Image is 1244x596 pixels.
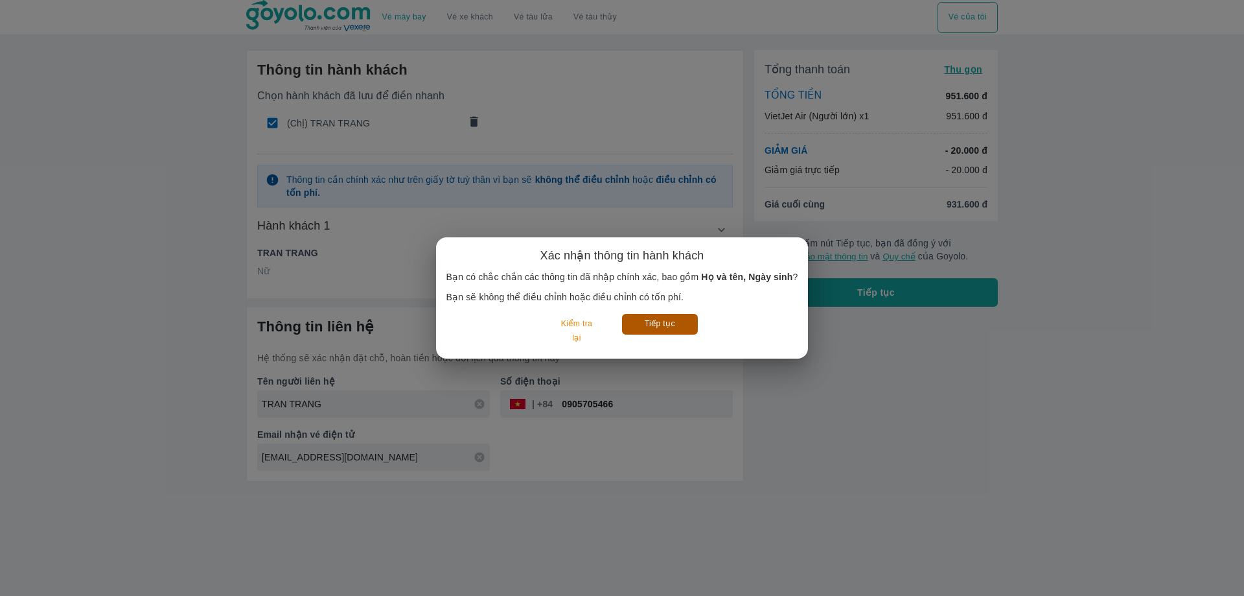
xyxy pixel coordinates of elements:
button: Tiếp tục [622,314,698,334]
p: Bạn sẽ không thể điều chỉnh hoặc điều chỉnh có tốn phí. [446,291,798,304]
button: Kiểm tra lại [546,314,606,348]
p: Bạn có chắc chắn các thông tin đã nhập chính xác, bao gồm ? [446,270,798,283]
b: Họ và tên, Ngày sinh [701,272,792,282]
h6: Xác nhận thông tin hành khách [540,248,704,263]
